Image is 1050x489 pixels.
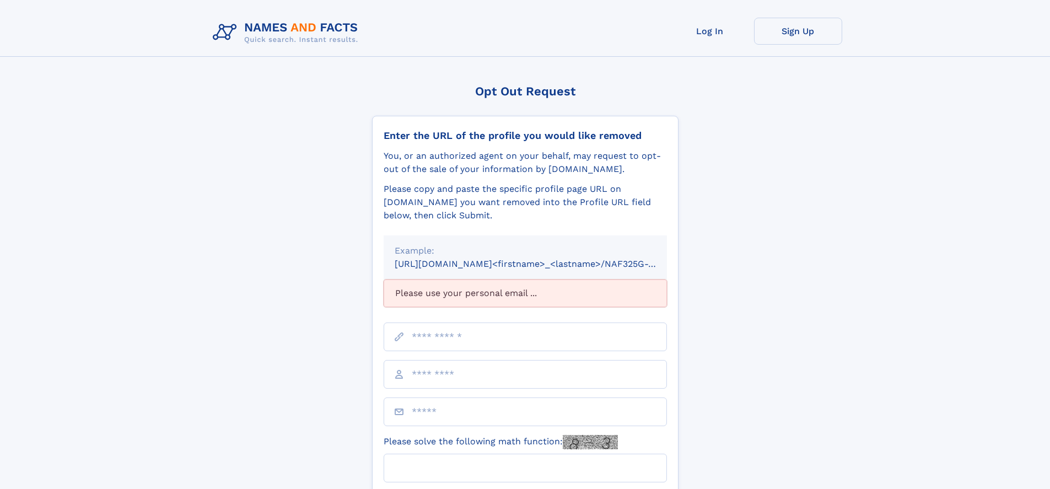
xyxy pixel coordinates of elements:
div: Please use your personal email ... [384,280,667,307]
a: Sign Up [754,18,842,45]
small: [URL][DOMAIN_NAME]<firstname>_<lastname>/NAF325G-xxxxxxxx [395,259,688,269]
img: Logo Names and Facts [208,18,367,47]
div: Enter the URL of the profile you would like removed [384,130,667,142]
div: Example: [395,244,656,257]
div: Opt Out Request [372,84,679,98]
label: Please solve the following math function: [384,435,618,449]
div: You, or an authorized agent on your behalf, may request to opt-out of the sale of your informatio... [384,149,667,176]
a: Log In [666,18,754,45]
div: Please copy and paste the specific profile page URL on [DOMAIN_NAME] you want removed into the Pr... [384,182,667,222]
